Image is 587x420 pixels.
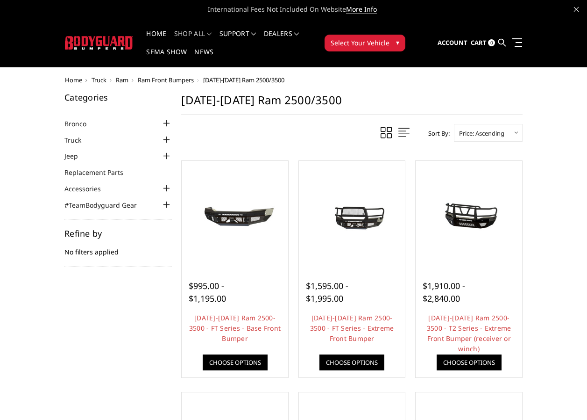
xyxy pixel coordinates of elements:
[310,313,394,343] a: [DATE]-[DATE] Ram 2500-3500 - FT Series - Extreme Front Bumper
[64,229,172,267] div: No filters applied
[306,280,348,304] span: $1,595.00 - $1,995.00
[189,280,226,304] span: $995.00 - $1,195.00
[219,30,256,49] a: Support
[418,190,520,238] img: 2019-2025 Ram 2500-3500 - T2 Series - Extreme Front Bumper (receiver or winch)
[64,200,149,210] a: #TeamBodyguard Gear
[184,163,286,265] a: 2019-2025 Ram 2500-3500 - FT Series - Base Front Bumper
[138,76,194,84] a: Ram Front Bumpers
[203,76,284,84] span: [DATE]-[DATE] Ram 2500/3500
[64,119,98,129] a: Bronco
[92,76,106,84] a: Truck
[423,126,450,140] label: Sort By:
[194,49,213,67] a: News
[65,76,82,84] a: Home
[64,93,172,101] h5: Categories
[146,30,166,49] a: Home
[423,280,465,304] span: $1,910.00 - $2,840.00
[116,76,128,84] a: Ram
[471,38,487,47] span: Cart
[64,167,135,177] a: Replacement Parts
[396,37,399,47] span: ▾
[346,5,377,14] a: More Info
[471,30,495,56] a: Cart 0
[438,38,467,47] span: Account
[427,313,511,353] a: [DATE]-[DATE] Ram 2500-3500 - T2 Series - Extreme Front Bumper (receiver or winch)
[64,184,113,194] a: Accessories
[174,30,212,49] a: shop all
[181,93,523,115] h1: [DATE]-[DATE] Ram 2500/3500
[146,49,187,67] a: SEMA Show
[418,163,520,265] a: 2019-2025 Ram 2500-3500 - T2 Series - Extreme Front Bumper (receiver or winch) 2019-2025 Ram 2500...
[301,190,403,238] img: 2019-2025 Ram 2500-3500 - FT Series - Extreme Front Bumper
[301,163,403,265] a: 2019-2025 Ram 2500-3500 - FT Series - Extreme Front Bumper 2019-2025 Ram 2500-3500 - FT Series - ...
[319,355,384,370] a: Choose Options
[203,355,268,370] a: Choose Options
[264,30,299,49] a: Dealers
[437,355,502,370] a: Choose Options
[64,229,172,238] h5: Refine by
[325,35,405,51] button: Select Your Vehicle
[64,151,90,161] a: Jeep
[184,190,286,238] img: 2019-2025 Ram 2500-3500 - FT Series - Base Front Bumper
[438,30,467,56] a: Account
[65,36,134,50] img: BODYGUARD BUMPERS
[488,39,495,46] span: 0
[189,313,281,343] a: [DATE]-[DATE] Ram 2500-3500 - FT Series - Base Front Bumper
[331,38,389,48] span: Select Your Vehicle
[64,135,93,145] a: Truck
